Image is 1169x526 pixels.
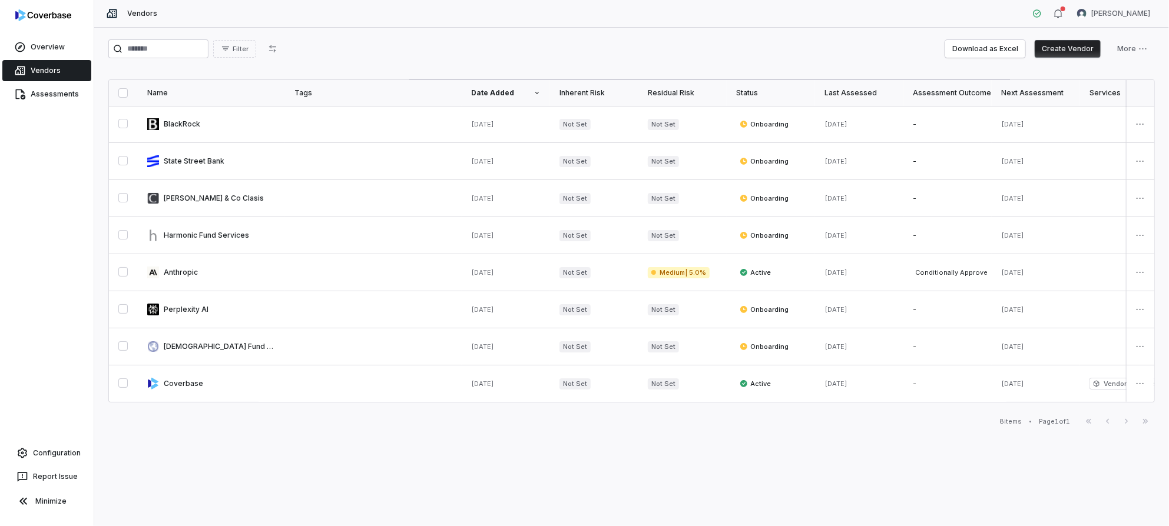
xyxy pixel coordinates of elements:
[1001,88,1071,98] div: Next Assessment
[913,88,982,98] div: Assessment Outcome
[1001,379,1024,388] span: [DATE]
[648,230,679,241] span: Not Set
[1001,268,1024,277] span: [DATE]
[471,268,494,277] span: [DATE]
[15,9,71,21] img: logo-D7KZi-bG.svg
[2,60,91,81] a: Vendors
[740,119,789,129] span: Onboarding
[559,88,629,98] div: Inherent Risk
[648,378,679,389] span: Not Set
[903,365,992,402] td: -
[559,304,591,315] span: Not Set
[1077,9,1087,18] img: Alexander Sorokin avatar
[5,490,89,513] button: Minimize
[471,157,494,165] span: [DATE]
[824,231,847,239] span: [DATE]
[740,268,771,277] span: Active
[559,341,591,352] span: Not Set
[1029,417,1032,425] div: •
[471,379,494,388] span: [DATE]
[559,378,591,389] span: Not Set
[5,442,89,464] a: Configuration
[648,193,679,204] span: Not Set
[1001,231,1024,239] span: [DATE]
[1070,5,1157,22] button: Alexander Sorokin avatar[PERSON_NAME]
[824,268,847,277] span: [DATE]
[471,194,494,202] span: [DATE]
[648,88,717,98] div: Residual Risk
[559,119,591,130] span: Not Set
[2,84,91,105] a: Assessments
[1039,417,1070,426] div: Page 1 of 1
[471,231,494,239] span: [DATE]
[824,379,847,388] span: [DATE]
[903,328,992,365] td: -
[471,120,494,128] span: [DATE]
[471,342,494,351] span: [DATE]
[1089,88,1159,98] div: Services
[1001,305,1024,314] span: [DATE]
[824,342,847,351] span: [DATE]
[903,291,992,328] td: -
[740,379,771,388] span: Active
[740,231,789,240] span: Onboarding
[471,305,494,314] span: [DATE]
[1001,120,1024,128] span: [DATE]
[213,40,256,58] button: Filter
[5,466,89,487] button: Report Issue
[2,36,91,58] a: Overview
[559,156,591,167] span: Not Set
[740,194,789,203] span: Onboarding
[824,157,847,165] span: [DATE]
[740,305,789,314] span: Onboarding
[1091,9,1150,18] span: [PERSON_NAME]
[648,119,679,130] span: Not Set
[559,230,591,241] span: Not Set
[1001,194,1024,202] span: [DATE]
[903,180,992,217] td: -
[740,157,789,166] span: Onboarding
[294,88,452,98] div: Tags
[945,40,1025,58] button: Download as Excel
[147,88,276,98] div: Name
[1001,342,1024,351] span: [DATE]
[824,305,847,314] span: [DATE]
[648,341,679,352] span: Not Set
[903,143,992,180] td: -
[1089,378,1155,389] span: Vendor Management Platform
[648,304,679,315] span: Not Set
[903,217,992,254] td: -
[559,267,591,278] span: Not Set
[648,156,679,167] span: Not Set
[1110,40,1155,58] button: More
[824,194,847,202] span: [DATE]
[559,193,591,204] span: Not Set
[127,9,157,18] span: Vendors
[233,45,249,54] span: Filter
[1035,40,1101,58] button: Create Vendor
[736,88,806,98] div: Status
[471,88,541,98] div: Date Added
[740,342,789,351] span: Onboarding
[903,106,992,143] td: -
[999,417,1022,426] div: 8 items
[648,267,710,278] span: Medium | 5.0%
[824,88,894,98] div: Last Assessed
[824,120,847,128] span: [DATE]
[1001,157,1024,165] span: [DATE]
